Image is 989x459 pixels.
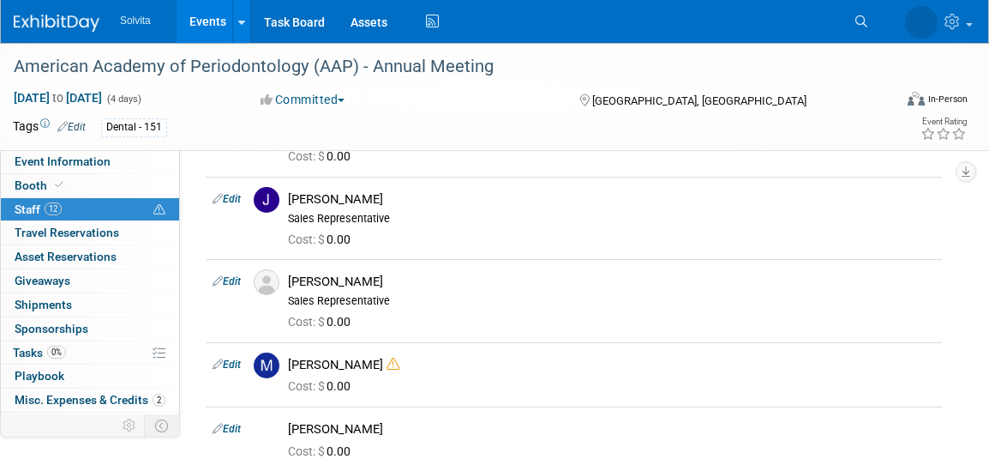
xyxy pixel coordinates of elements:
[115,414,145,437] td: Personalize Event Tab Strip
[1,150,179,173] a: Event Information
[254,269,279,295] img: Associate-Profile-5.png
[14,15,99,32] img: ExhibitDay
[288,444,357,458] span: 0.00
[288,149,357,163] span: 0.00
[213,193,241,205] a: Edit
[55,180,63,190] i: Booth reservation complete
[288,233,357,246] span: 0.00
[213,423,241,435] a: Edit
[905,6,938,39] img: Celeste Bombick
[15,202,62,216] span: Staff
[254,187,279,213] img: J.jpg
[288,212,935,226] div: Sales Representative
[288,421,935,438] div: [PERSON_NAME]
[50,91,66,105] span: to
[15,298,72,311] span: Shipments
[13,90,103,106] span: [DATE] [DATE]
[13,118,86,137] td: Tags
[254,353,279,378] img: M.jpg
[1,317,179,341] a: Sponsorships
[288,233,327,246] span: Cost: $
[15,250,117,263] span: Asset Reservations
[387,358,399,371] i: Double-book Warning!
[288,315,357,329] span: 0.00
[15,369,64,383] span: Playbook
[819,89,968,115] div: Event Format
[288,379,357,393] span: 0.00
[288,294,935,308] div: Sales Representative
[47,346,66,359] span: 0%
[15,393,165,407] span: Misc. Expenses & Credits
[927,93,968,106] div: In-Person
[255,91,351,108] button: Committed
[145,414,180,437] td: Toggle Event Tabs
[57,121,86,133] a: Edit
[288,444,327,458] span: Cost: $
[213,275,241,287] a: Edit
[288,379,327,393] span: Cost: $
[15,154,111,168] span: Event Information
[45,202,62,215] span: 12
[13,346,66,359] span: Tasks
[1,269,179,293] a: Giveaways
[213,359,241,371] a: Edit
[1,245,179,269] a: Asset Reservations
[153,394,165,407] span: 2
[153,202,165,218] span: Potential Scheduling Conflict -- at least one attendee is tagged in another overlapping event.
[1,198,179,221] a: Staff12
[1,341,179,365] a: Tasks0%
[1,293,179,317] a: Shipments
[1,174,179,197] a: Booth
[288,274,935,290] div: [PERSON_NAME]
[288,191,935,208] div: [PERSON_NAME]
[920,118,967,126] div: Event Rating
[15,274,70,287] span: Giveaways
[1,221,179,245] a: Travel Reservations
[15,178,67,192] span: Booth
[288,315,327,329] span: Cost: $
[8,51,874,82] div: American Academy of Periodontology (AAP) - Annual Meeting
[288,149,327,163] span: Cost: $
[15,226,119,239] span: Travel Reservations
[120,15,151,27] span: Solvita
[15,322,88,335] span: Sponsorships
[288,357,935,373] div: [PERSON_NAME]
[592,94,806,107] span: [GEOGRAPHIC_DATA], [GEOGRAPHIC_DATA]
[908,92,925,106] img: Format-Inperson.png
[1,389,179,412] a: Misc. Expenses & Credits2
[101,118,167,136] div: Dental - 151
[1,365,179,388] a: Playbook
[105,94,141,105] span: (4 days)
